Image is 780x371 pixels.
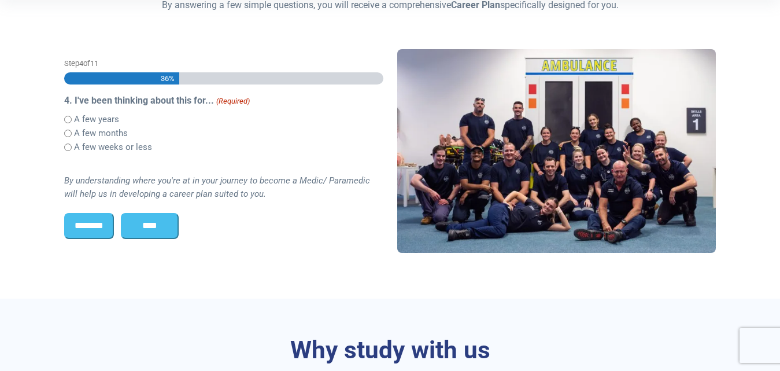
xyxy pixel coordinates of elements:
span: (Required) [215,95,250,107]
label: A few weeks or less [74,141,152,154]
legend: 4. I've been thinking about this for... [64,94,383,108]
p: Step of [64,58,383,69]
span: 4 [79,59,83,68]
label: A few years [74,113,119,126]
span: 36% [160,72,175,85]
label: A few months [74,127,128,140]
span: 11 [90,59,98,68]
i: By understanding where you're at in your journey to become a Medic/ Paramedic will help us in dev... [64,175,370,199]
h3: Why study with us [64,336,715,365]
